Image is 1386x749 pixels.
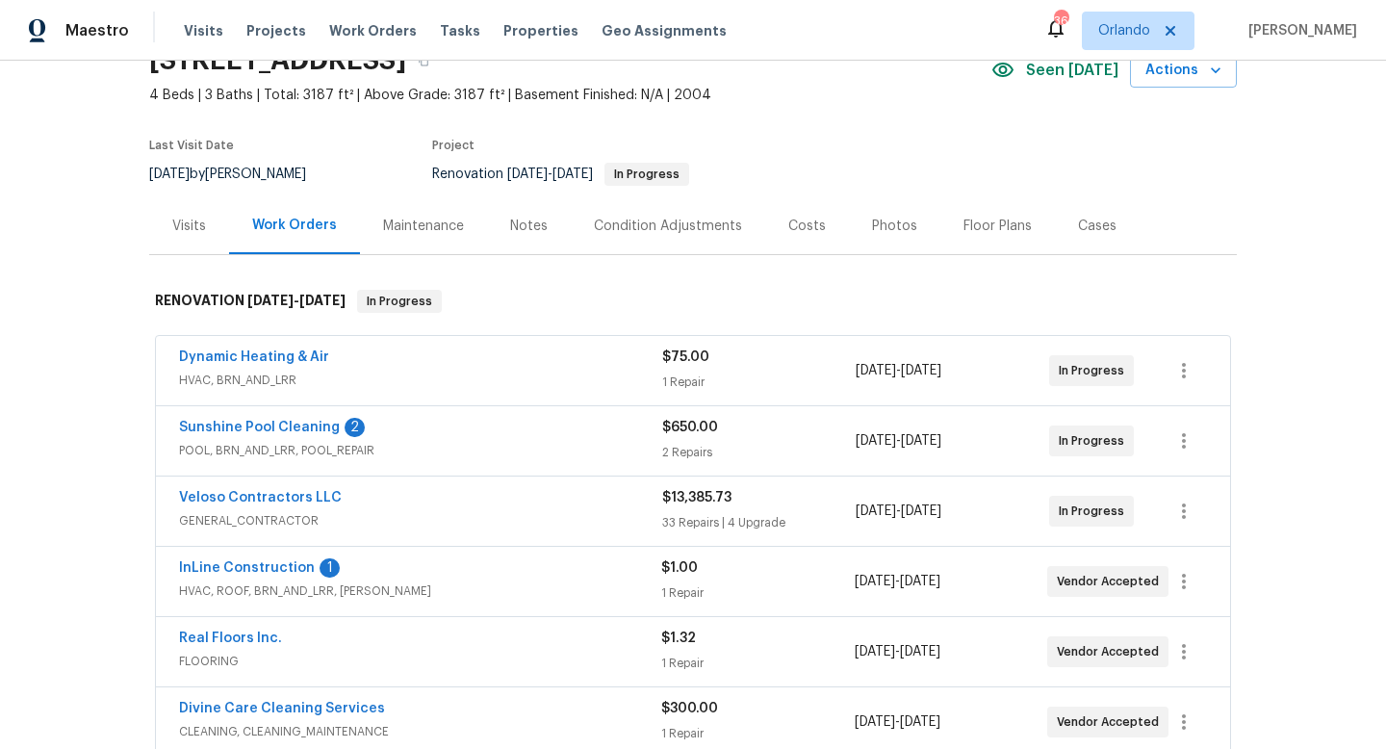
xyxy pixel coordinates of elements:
span: [DATE] [855,715,895,729]
span: $1.00 [661,561,698,575]
span: [DATE] [901,434,941,448]
span: [DATE] [856,364,896,377]
span: $650.00 [662,421,718,434]
span: FLOORING [179,652,661,671]
span: $1.32 [661,632,696,645]
span: [DATE] [901,364,941,377]
button: Copy Address [406,43,441,78]
span: POOL, BRN_AND_LRR, POOL_REPAIR [179,441,662,460]
div: 33 Repairs | 4 Upgrade [662,513,856,532]
div: Costs [788,217,826,236]
span: [DATE] [149,168,190,181]
h2: [STREET_ADDRESS] [149,51,406,70]
span: - [247,294,346,307]
a: Dynamic Heating & Air [179,350,329,364]
span: Vendor Accepted [1057,642,1167,661]
span: [DATE] [855,645,895,659]
span: - [855,712,940,732]
span: - [855,642,940,661]
span: In Progress [606,168,687,180]
span: Visits [184,21,223,40]
span: - [507,168,593,181]
div: Notes [510,217,548,236]
div: 1 Repair [661,724,854,743]
div: by [PERSON_NAME] [149,163,329,186]
span: Vendor Accepted [1057,712,1167,732]
span: - [855,572,940,591]
span: Orlando [1098,21,1150,40]
span: Work Orders [329,21,417,40]
div: Photos [872,217,917,236]
span: In Progress [1059,502,1132,521]
div: Cases [1078,217,1116,236]
div: 1 [320,558,340,578]
span: [DATE] [900,645,940,659]
span: [DATE] [507,168,548,181]
span: 4 Beds | 3 Baths | Total: 3187 ft² | Above Grade: 3187 ft² | Basement Finished: N/A | 2004 [149,86,991,105]
h6: RENOVATION [155,290,346,313]
button: Actions [1130,53,1237,89]
div: Condition Adjustments [594,217,742,236]
span: $75.00 [662,350,709,364]
span: [DATE] [900,715,940,729]
span: Vendor Accepted [1057,572,1167,591]
span: Geo Assignments [602,21,727,40]
div: Floor Plans [963,217,1032,236]
span: In Progress [1059,431,1132,451]
span: - [856,431,941,451]
div: 36 [1054,12,1067,31]
a: Real Floors Inc. [179,632,282,645]
span: [DATE] [901,504,941,518]
span: [DATE] [900,575,940,588]
span: Renovation [432,168,689,181]
span: Last Visit Date [149,140,234,151]
span: Projects [246,21,306,40]
span: [DATE] [299,294,346,307]
span: [PERSON_NAME] [1241,21,1357,40]
span: - [856,361,941,380]
span: [DATE] [247,294,294,307]
span: $300.00 [661,702,718,715]
span: HVAC, ROOF, BRN_AND_LRR, [PERSON_NAME] [179,581,661,601]
span: Tasks [440,24,480,38]
span: In Progress [359,292,440,311]
div: Visits [172,217,206,236]
div: 1 Repair [661,583,854,603]
div: RENOVATION [DATE]-[DATE]In Progress [149,271,1237,332]
span: [DATE] [855,575,895,588]
span: - [856,502,941,521]
div: Maintenance [383,217,464,236]
span: Project [432,140,475,151]
span: Maestro [65,21,129,40]
span: In Progress [1059,361,1132,380]
div: 2 Repairs [662,443,856,462]
a: Divine Care Cleaning Services [179,702,385,715]
span: Seen [DATE] [1026,61,1118,80]
span: Properties [503,21,578,40]
a: Sunshine Pool Cleaning [179,421,340,434]
div: Work Orders [252,216,337,235]
a: Veloso Contractors LLC [179,491,342,504]
span: [DATE] [552,168,593,181]
span: [DATE] [856,504,896,518]
div: 1 Repair [662,373,856,392]
span: [DATE] [856,434,896,448]
span: HVAC, BRN_AND_LRR [179,371,662,390]
span: CLEANING, CLEANING_MAINTENANCE [179,722,661,741]
div: 2 [345,418,365,437]
div: 1 Repair [661,654,854,673]
span: GENERAL_CONTRACTOR [179,511,662,530]
span: Actions [1145,59,1221,83]
span: $13,385.73 [662,491,731,504]
a: InLine Construction [179,561,315,575]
